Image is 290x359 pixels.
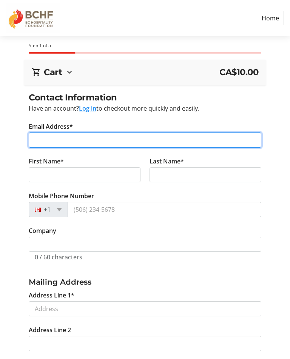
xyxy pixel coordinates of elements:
div: Have an account? to checkout more quickly and easily. [29,104,261,113]
input: (506) 234-5678 [68,202,261,217]
tr-character-limit: 0 / 60 characters [35,253,82,261]
input: Address [29,301,261,316]
span: CA$10.00 [219,66,258,79]
div: Step 1 of 5 [29,42,261,49]
label: First Name* [29,157,64,166]
a: Home [257,11,284,25]
img: BC Hospitality Foundation's Logo [6,3,60,33]
label: Company [29,226,56,235]
label: Last Name* [150,157,184,166]
h3: Mailing Address [29,276,261,288]
label: Mobile Phone Number [29,191,94,200]
h2: Contact Information [29,91,261,104]
label: Address Line 2 [29,325,71,334]
label: Email Address* [29,122,73,131]
h2: Cart [44,66,62,79]
button: Log in [79,104,96,113]
label: Address Line 1* [29,291,74,300]
div: CartCA$10.00 [32,66,258,79]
